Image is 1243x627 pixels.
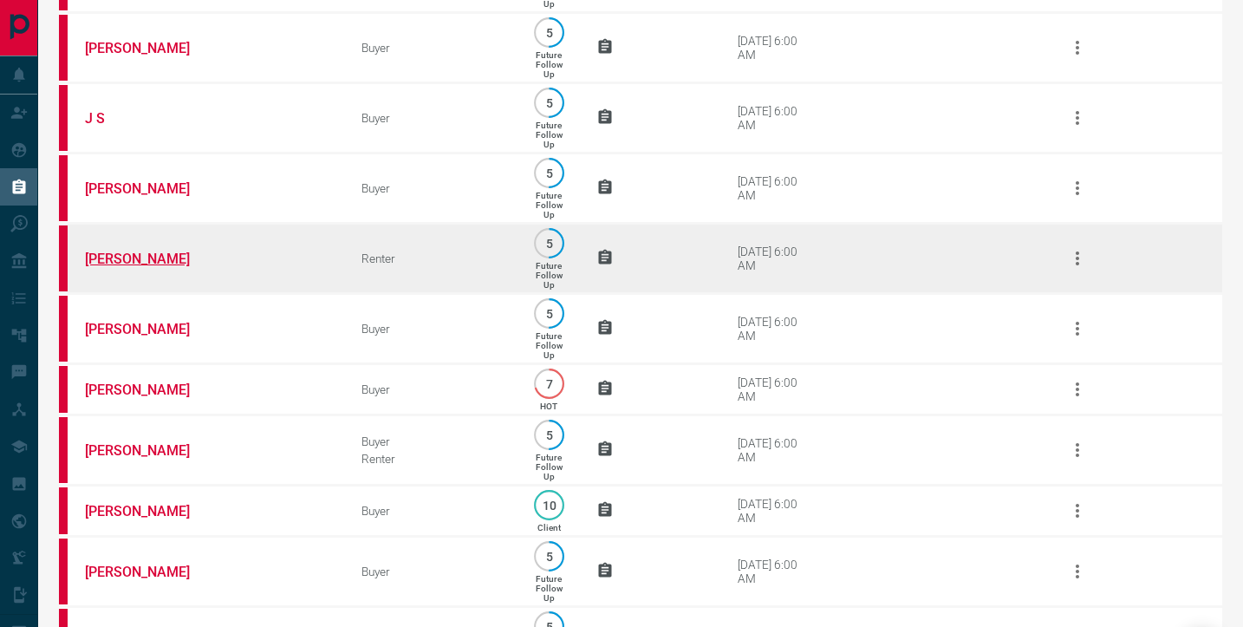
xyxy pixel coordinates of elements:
[361,111,501,125] div: Buyer
[738,174,811,202] div: [DATE] 6:00 AM
[361,181,501,195] div: Buyer
[85,251,215,267] a: [PERSON_NAME]
[543,377,556,390] p: 7
[738,245,811,272] div: [DATE] 6:00 AM
[738,315,811,343] div: [DATE] 6:00 AM
[536,50,563,79] p: Future Follow Up
[543,499,556,512] p: 10
[59,85,68,151] div: property.ca
[536,191,563,219] p: Future Follow Up
[85,442,215,459] a: [PERSON_NAME]
[543,96,556,109] p: 5
[85,382,215,398] a: [PERSON_NAME]
[738,34,811,62] div: [DATE] 6:00 AM
[59,225,68,291] div: property.ca
[85,180,215,197] a: [PERSON_NAME]
[361,434,501,448] div: Buyer
[536,121,563,149] p: Future Follow Up
[59,155,68,221] div: property.ca
[361,322,501,336] div: Buyer
[85,321,215,337] a: [PERSON_NAME]
[738,497,811,525] div: [DATE] 6:00 AM
[738,376,811,403] div: [DATE] 6:00 AM
[59,539,68,604] div: property.ca
[85,110,215,127] a: J S
[537,523,561,532] p: Client
[59,487,68,534] div: property.ca
[85,503,215,519] a: [PERSON_NAME]
[543,237,556,250] p: 5
[361,41,501,55] div: Buyer
[59,15,68,81] div: property.ca
[536,453,563,481] p: Future Follow Up
[738,104,811,132] div: [DATE] 6:00 AM
[543,307,556,320] p: 5
[85,40,215,56] a: [PERSON_NAME]
[361,452,501,466] div: Renter
[361,251,501,265] div: Renter
[543,26,556,39] p: 5
[543,428,556,441] p: 5
[738,436,811,464] div: [DATE] 6:00 AM
[543,167,556,180] p: 5
[59,417,68,483] div: property.ca
[536,261,563,290] p: Future Follow Up
[59,296,68,362] div: property.ca
[536,574,563,603] p: Future Follow Up
[85,564,215,580] a: [PERSON_NAME]
[536,331,563,360] p: Future Follow Up
[361,565,501,578] div: Buyer
[540,402,557,411] p: HOT
[361,382,501,396] div: Buyer
[543,550,556,563] p: 5
[738,558,811,585] div: [DATE] 6:00 AM
[361,504,501,518] div: Buyer
[59,366,68,413] div: property.ca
